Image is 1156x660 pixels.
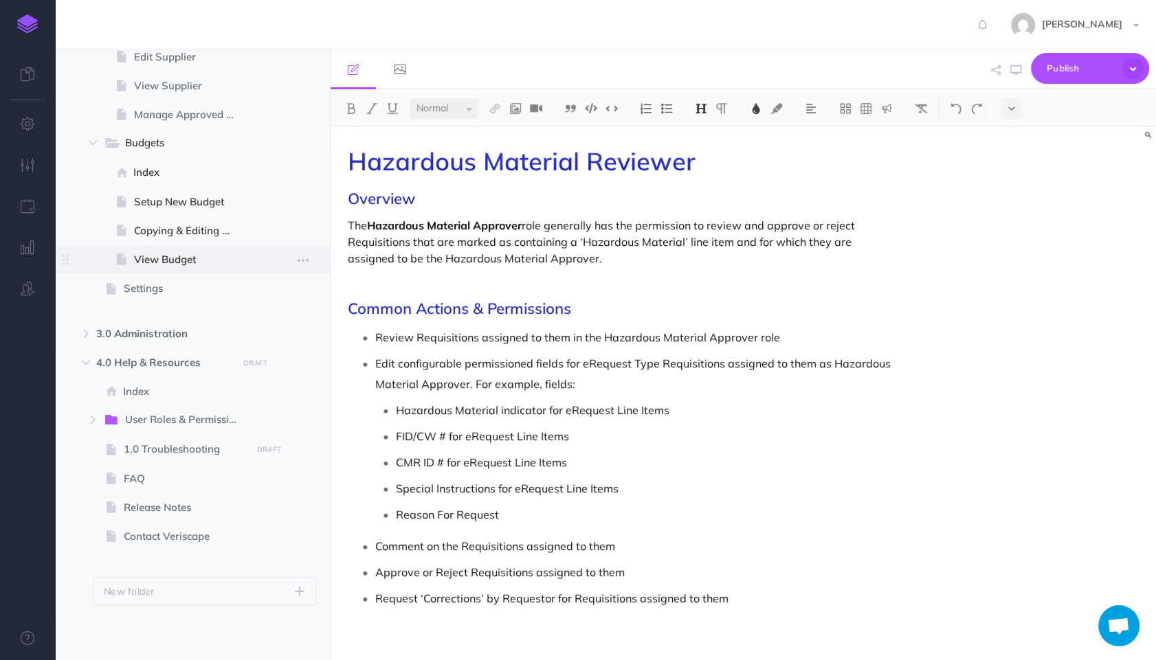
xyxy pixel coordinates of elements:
[134,49,247,65] span: Edit Supplier
[375,588,891,608] p: Request ‘Corrections’ by Requestor for Requisitions assigned to them
[509,103,522,114] img: Add image button
[915,103,927,114] img: Clear styles button
[123,383,247,400] span: Index
[1031,53,1149,84] button: Publish
[396,452,891,473] p: CMR ID # for eRequest Line Items
[243,359,267,367] small: DRAFT
[970,103,983,114] img: Redo
[134,251,247,268] span: View Budget
[124,528,247,545] span: Contact Veriscape
[660,103,673,114] img: Unordered list button
[366,103,378,114] img: Italic button
[375,536,891,556] p: Comment on the Requisitions assigned to them
[125,135,227,152] span: Budgets
[489,103,501,114] img: Link button
[134,78,247,94] span: View Supplier
[367,218,522,232] strong: Hazardous Material Approver
[564,103,577,114] img: Blockquote button
[605,103,618,113] img: Inline code button
[530,103,542,114] img: Add video button
[134,106,247,123] span: Manage Approved Items
[375,353,891,394] p: Edit configurable permissioned fields for eRequest Type Requisitions assigned to them as Hazardou...
[375,327,891,348] p: Review Requisitions assigned to them in the Hazardous Material Approver role
[1047,58,1115,79] span: Publish
[125,411,249,429] span: User Roles & Permissions
[1035,18,1129,30] span: [PERSON_NAME]
[640,103,652,114] img: Ordered list button
[17,14,38,34] img: logo-mark.svg
[93,577,316,606] button: New folder
[238,355,273,371] button: DRAFT
[348,217,891,266] p: The role generally has the permission to review and approve or reject Requisitions that are marke...
[96,354,230,371] span: 4.0 Help & Resources
[860,103,872,114] img: Create table button
[124,499,247,516] span: Release Notes
[375,562,891,582] p: Approve or Reject Requisitions assigned to them
[396,400,891,420] p: Hazardous Material indicator for eRequest Line Items
[252,442,286,457] button: DRAFT
[134,194,247,210] span: Setup New Budget
[695,103,707,114] img: Headings dropdown button
[805,103,817,114] img: Alignment dropdown menu button
[133,164,247,181] span: Index
[396,426,891,446] p: FID/CW # for eRequest Line Items
[124,470,247,487] span: FAQ
[396,504,891,525] p: Reason For Request
[124,441,247,457] span: 1.0 Troubleshooting
[1098,605,1140,646] div: Open chat
[124,280,247,297] span: Settings
[257,445,281,454] small: DRAFT
[348,299,571,318] span: Common Actions & Permissions
[104,584,155,599] p: New folder
[880,103,893,114] img: Callout dropdown menu button
[750,103,762,114] img: Text color button
[348,189,415,208] span: Overview
[396,478,891,499] p: Special Instructions for eRequest Line Items
[348,146,696,177] span: Hazardous Material Reviewer
[715,103,728,114] img: Paragraph button
[950,103,962,114] img: Undo
[345,103,357,114] img: Bold button
[134,223,247,239] span: Copying & Editing Budgets
[585,103,597,113] img: Code block button
[1011,13,1035,37] img: 743f3ee6f9f80ed2ad13fd650e81ed88.jpg
[770,103,783,114] img: Text background color button
[96,326,230,342] span: 3.0 Administration
[386,103,399,114] img: Underline button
